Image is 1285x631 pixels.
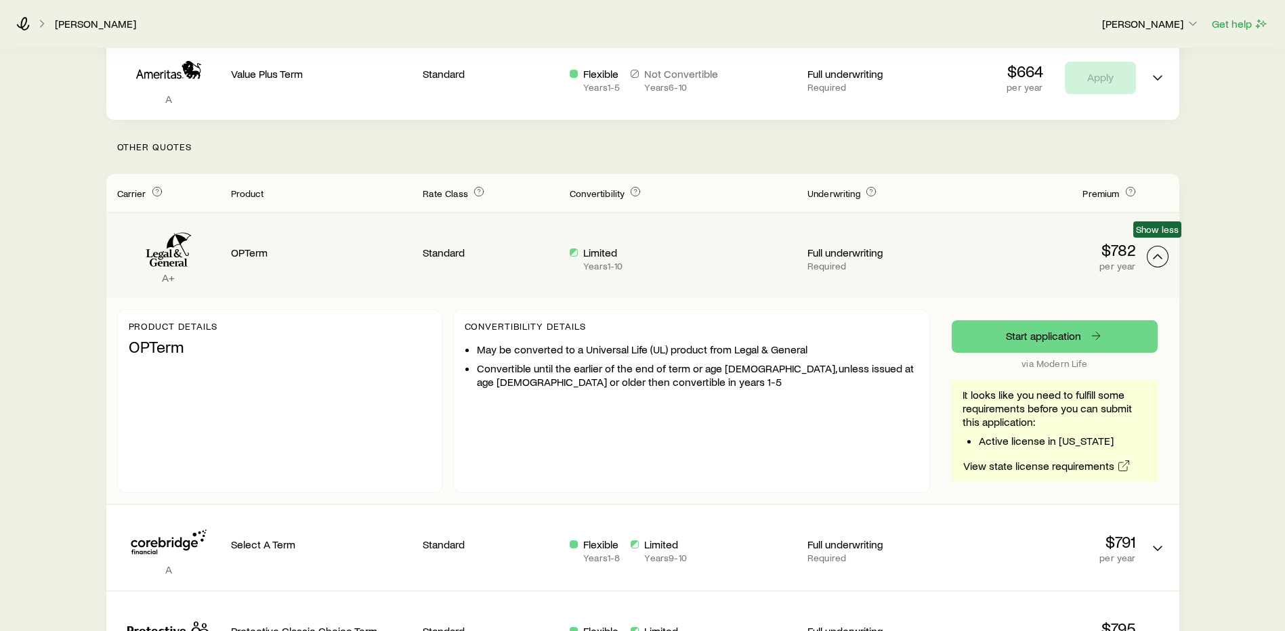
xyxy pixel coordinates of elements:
[1007,82,1042,93] p: per year
[423,246,559,259] p: Standard
[570,188,625,199] span: Convertibility
[117,563,220,576] p: A
[979,434,1147,448] li: Active license in [US_STATE]
[954,552,1136,563] p: per year
[583,82,620,93] p: Years 1 - 5
[231,67,413,81] p: Value Plus Term
[423,67,559,81] p: Standard
[1211,16,1269,32] button: Get help
[129,337,431,356] p: OPTerm
[231,538,413,551] p: Select A Term
[465,321,919,332] p: Convertibility Details
[583,552,620,563] p: Years 1 - 8
[954,240,1136,259] p: $782
[963,388,1147,429] p: It looks like you need to fulfill some requirements before you can submit this application:
[1136,224,1179,235] span: Show less
[807,67,944,81] p: Full underwriting
[583,67,620,81] p: Flexible
[807,552,944,563] p: Required
[1007,62,1042,81] p: $664
[231,188,264,199] span: Product
[423,538,559,551] p: Standard
[117,92,220,106] p: A
[583,261,623,271] p: Years 1 - 10
[583,246,623,259] p: Limited
[583,538,620,551] p: Flexible
[1102,17,1200,30] p: [PERSON_NAME]
[952,358,1158,369] p: via Modern Life
[477,343,919,356] li: May be converted to a Universal Life (UL) product from Legal & General
[106,1,1179,120] div: Term quotes
[807,246,944,259] p: Full underwriting
[952,320,1158,353] a: Start application
[954,261,1136,271] p: per year
[117,271,220,284] p: A+
[423,188,468,199] span: Rate Class
[106,120,1179,174] p: Other Quotes
[644,538,686,551] p: Limited
[807,538,944,551] p: Full underwriting
[644,82,718,93] p: Years 6 - 10
[644,552,686,563] p: Years 9 - 10
[954,532,1136,551] p: $791
[54,18,137,30] a: [PERSON_NAME]
[963,458,1131,474] a: View state license requirements
[807,188,860,199] span: Underwriting
[477,362,919,389] li: Convertible until the earlier of the end of term or age [DEMOGRAPHIC_DATA], unless issued at age ...
[644,67,718,81] p: Not Convertible
[129,321,431,332] p: Product details
[1101,16,1200,32] button: [PERSON_NAME]
[117,188,146,199] span: Carrier
[231,246,413,259] p: OPTerm
[807,82,944,93] p: Required
[807,261,944,271] p: Required
[1065,62,1136,94] button: Apply
[1082,188,1119,199] span: Premium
